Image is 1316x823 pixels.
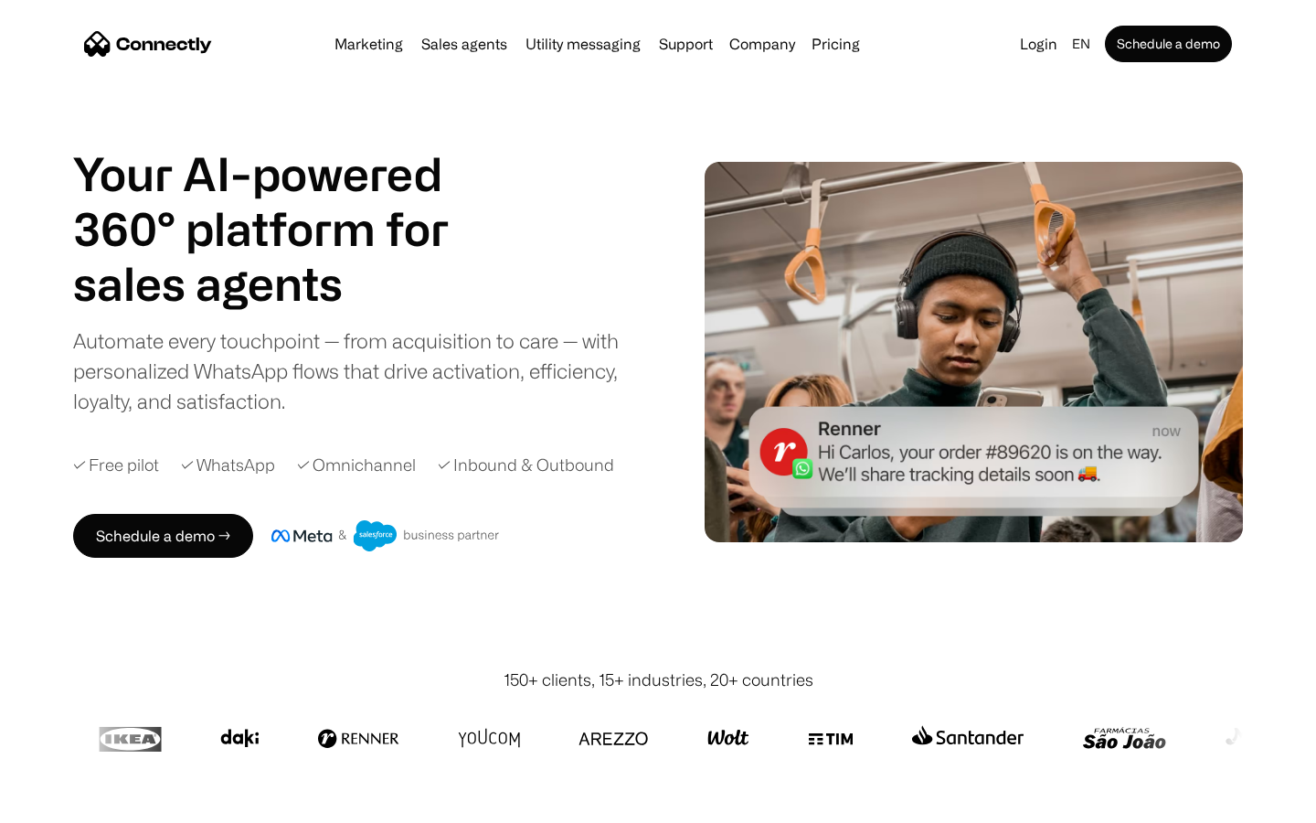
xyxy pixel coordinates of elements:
[438,453,614,477] div: ✓ Inbound & Outbound
[729,31,795,57] div: Company
[181,453,275,477] div: ✓ WhatsApp
[271,520,500,551] img: Meta and Salesforce business partner badge.
[804,37,867,51] a: Pricing
[652,37,720,51] a: Support
[73,326,649,416] div: Automate every touchpoint — from acquisition to care — with personalized WhatsApp flows that driv...
[297,453,416,477] div: ✓ Omnichannel
[1013,31,1065,57] a: Login
[327,37,410,51] a: Marketing
[18,789,110,817] aside: Language selected: English
[504,668,813,692] div: 150+ clients, 15+ industries, 20+ countries
[1065,31,1101,57] div: en
[518,37,648,51] a: Utility messaging
[37,791,110,817] ul: Language list
[1105,26,1232,62] a: Schedule a demo
[73,256,493,311] h1: sales agents
[73,256,493,311] div: 1 of 4
[73,453,159,477] div: ✓ Free pilot
[724,31,801,57] div: Company
[414,37,515,51] a: Sales agents
[84,30,212,58] a: home
[73,514,253,558] a: Schedule a demo →
[1072,31,1090,57] div: en
[73,146,493,256] h1: Your AI-powered 360° platform for
[73,256,493,311] div: carousel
